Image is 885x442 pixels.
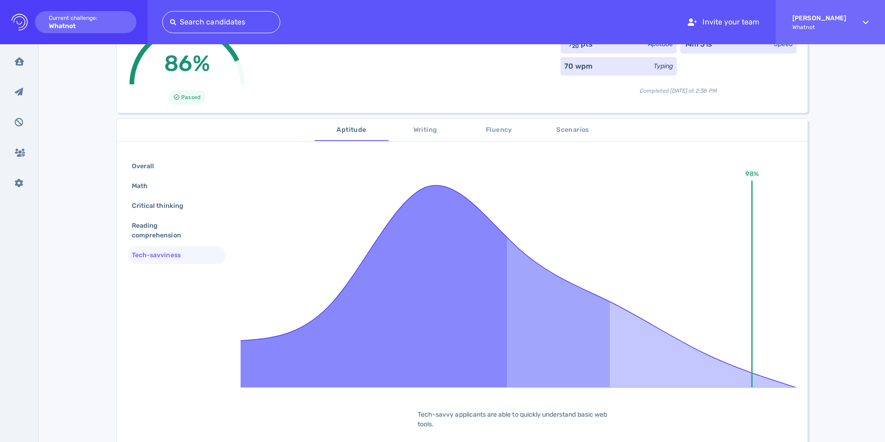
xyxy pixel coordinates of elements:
sub: 20 [572,43,579,49]
span: 86% [164,50,210,77]
div: Reading comprehension [130,219,216,242]
span: Writing [394,124,457,136]
span: Fluency [468,124,531,136]
div: 70 wpm [564,61,592,72]
div: Math [130,179,159,193]
sup: 13 [564,39,571,45]
div: Critical thinking [130,199,195,212]
strong: [PERSON_NAME] [792,14,846,22]
span: Whatnot [792,24,846,30]
span: Scenarios [542,124,604,136]
span: Aptitude [320,124,383,136]
div: Overall [130,159,165,173]
div: Tech-savvy applicants are able to quickly understand basic web tools. [403,410,634,429]
div: Typing [654,61,673,71]
span: Passed [181,92,200,103]
div: Completed [DATE] at 2:38 PM [560,79,796,95]
div: Tech-savviness [130,248,192,262]
text: 98% [745,170,759,178]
